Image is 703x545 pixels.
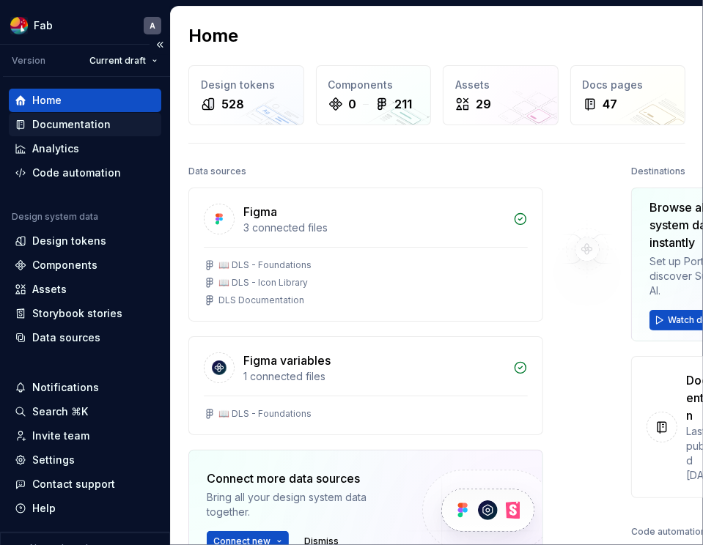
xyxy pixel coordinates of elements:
[603,95,618,113] div: 47
[9,89,161,112] a: Home
[9,253,161,277] a: Components
[188,188,543,322] a: Figma3 connected files📖 DLS - Foundations📖 DLS - Icon LibraryDLS Documentation
[32,477,115,492] div: Contact support
[83,51,164,71] button: Current draft
[455,78,546,92] div: Assets
[9,161,161,185] a: Code automation
[207,490,397,519] div: Bring all your design system data together.
[9,278,161,301] a: Assets
[9,302,161,325] a: Storybook stories
[9,113,161,136] a: Documentation
[32,429,89,443] div: Invite team
[9,229,161,253] a: Design tokens
[9,497,161,520] button: Help
[32,453,75,467] div: Settings
[32,306,122,321] div: Storybook stories
[221,95,244,113] div: 528
[188,65,304,125] a: Design tokens528
[32,93,62,108] div: Home
[34,18,53,33] div: Fab
[218,277,308,289] div: 📖 DLS - Icon Library
[583,78,674,92] div: Docs pages
[188,24,238,48] h2: Home
[32,166,121,180] div: Code automation
[32,141,79,156] div: Analytics
[243,352,331,369] div: Figma variables
[9,424,161,448] a: Invite team
[32,404,88,419] div: Search ⌘K
[243,220,504,235] div: 3 connected files
[10,17,28,34] img: ec65babd-e488-45e8-ad6b-b86e4c748d03.png
[316,65,432,125] a: Components0211
[32,282,67,297] div: Assets
[12,211,98,223] div: Design system data
[243,203,277,220] div: Figma
[32,258,97,272] div: Components
[32,380,99,395] div: Notifications
[9,448,161,472] a: Settings
[218,294,304,306] div: DLS Documentation
[188,161,246,182] div: Data sources
[328,78,419,92] div: Components
[188,336,543,435] a: Figma variables1 connected files📖 DLS - Foundations
[150,20,155,31] div: A
[12,55,45,67] div: Version
[443,65,559,125] a: Assets29
[32,501,56,516] div: Help
[395,95,413,113] div: 211
[207,470,397,487] div: Connect more data sources
[243,369,504,384] div: 1 connected files
[9,326,161,349] a: Data sources
[631,161,685,182] div: Destinations
[218,408,312,420] div: 📖 DLS - Foundations
[89,55,146,67] span: Current draft
[32,234,106,248] div: Design tokens
[201,78,292,92] div: Design tokens
[9,472,161,496] button: Contact support
[32,330,100,345] div: Data sources
[9,400,161,423] button: Search ⌘K
[218,259,312,271] div: 📖 DLS - Foundations
[476,95,491,113] div: 29
[150,34,170,55] button: Collapse sidebar
[32,117,111,132] div: Documentation
[9,137,161,160] a: Analytics
[570,65,686,125] a: Docs pages47
[349,95,357,113] div: 0
[3,10,167,41] button: FabA
[9,376,161,399] button: Notifications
